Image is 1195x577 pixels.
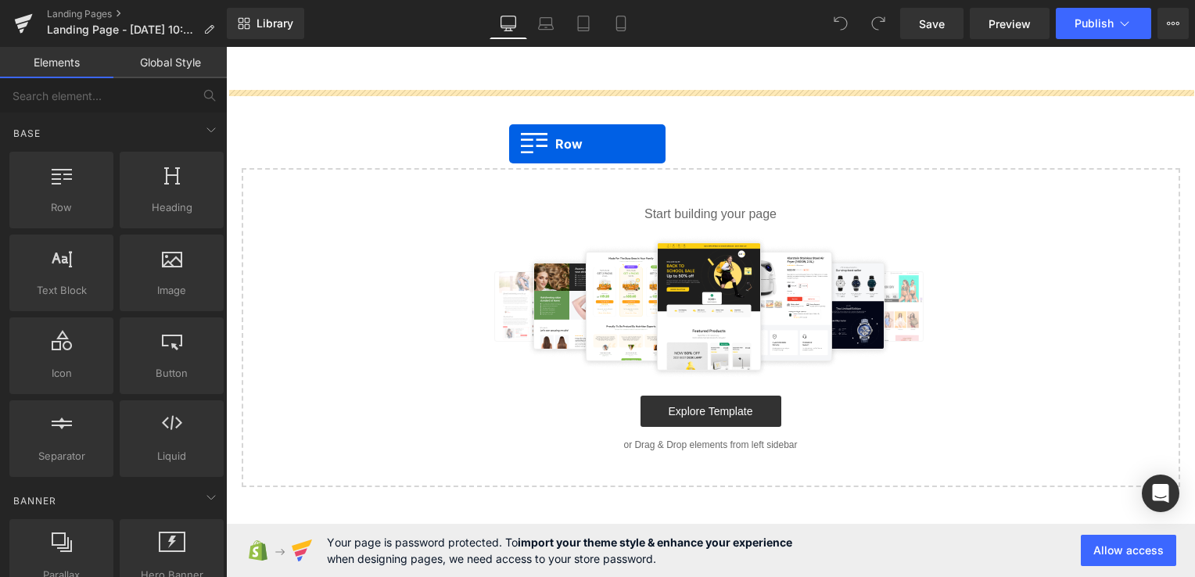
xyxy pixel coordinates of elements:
[14,448,109,464] span: Separator
[327,534,792,567] span: Your page is password protected. To when designing pages, we need access to your store password.
[14,365,109,382] span: Icon
[47,23,197,36] span: Landing Page - [DATE] 10:23:34
[12,126,42,141] span: Base
[14,282,109,299] span: Text Block
[124,282,219,299] span: Image
[970,8,1050,39] a: Preview
[825,8,856,39] button: Undo
[124,448,219,464] span: Liquid
[14,199,109,216] span: Row
[602,8,640,39] a: Mobile
[1157,8,1189,39] button: More
[518,536,792,549] strong: import your theme style & enhance your experience
[1075,17,1114,30] span: Publish
[257,16,293,30] span: Library
[527,8,565,39] a: Laptop
[47,8,227,20] a: Landing Pages
[124,199,219,216] span: Heading
[565,8,602,39] a: Tablet
[113,47,227,78] a: Global Style
[414,349,555,380] a: Explore Template
[41,158,929,177] p: Start building your page
[919,16,945,32] span: Save
[227,8,304,39] a: New Library
[863,8,894,39] button: Redo
[1081,535,1176,566] button: Allow access
[1142,475,1179,512] div: Open Intercom Messenger
[989,16,1031,32] span: Preview
[1056,8,1151,39] button: Publish
[12,493,58,508] span: Banner
[490,8,527,39] a: Desktop
[124,365,219,382] span: Button
[41,392,929,403] p: or Drag & Drop elements from left sidebar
